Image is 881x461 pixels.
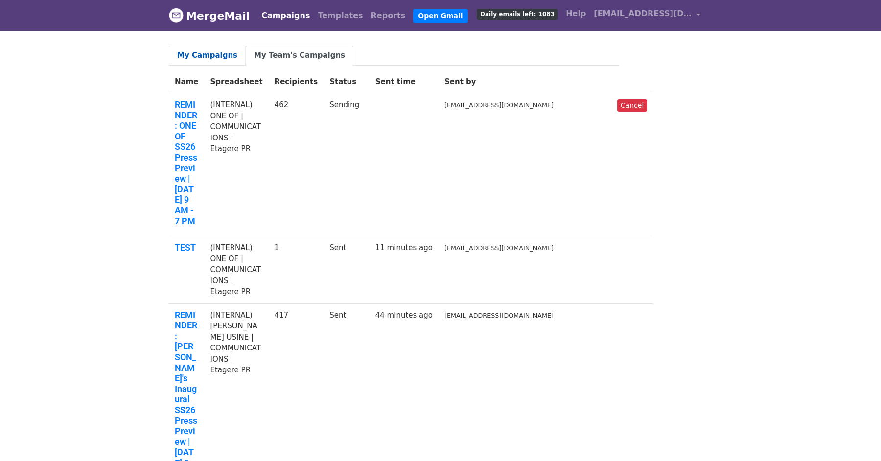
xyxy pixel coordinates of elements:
th: Spreadsheet [204,70,268,93]
a: TEST [175,242,198,253]
a: Templates [314,6,367,25]
td: 462 [269,93,324,236]
td: Sent [324,236,370,304]
th: Name [169,70,204,93]
td: Sending [324,93,370,236]
a: REMINDER: ONE OF SS26 Press Preview | [DATE] 9 AM - 7 PM [175,99,198,226]
a: Help [562,4,590,23]
span: [EMAIL_ADDRESS][DOMAIN_NAME] [594,8,692,20]
th: Sent by [439,70,611,93]
th: Sent time [370,70,439,93]
a: Open Gmail [413,9,467,23]
img: MergeMail logo [169,8,184,23]
th: Status [324,70,370,93]
a: Cancel [617,99,647,112]
a: 11 minutes ago [375,243,433,252]
a: My Team's Campaigns [246,46,353,66]
span: Daily emails left: 1083 [477,9,558,20]
a: My Campaigns [169,46,246,66]
a: Daily emails left: 1083 [473,4,562,23]
td: 1 [269,236,324,304]
td: (INTERNAL) ONE OF | COMMUNICATIONS | Etagere PR [204,93,268,236]
a: Campaigns [257,6,314,25]
iframe: Chat Widget [832,414,881,461]
th: Recipients [269,70,324,93]
a: 44 minutes ago [375,311,433,320]
td: (INTERNAL) ONE OF | COMMUNICATIONS | Etagere PR [204,236,268,304]
small: [EMAIL_ADDRESS][DOMAIN_NAME] [444,101,554,109]
a: MergeMail [169,5,250,26]
small: [EMAIL_ADDRESS][DOMAIN_NAME] [444,312,554,319]
a: [EMAIL_ADDRESS][DOMAIN_NAME] [590,4,704,27]
small: [EMAIL_ADDRESS][DOMAIN_NAME] [444,244,554,252]
a: Reports [367,6,410,25]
